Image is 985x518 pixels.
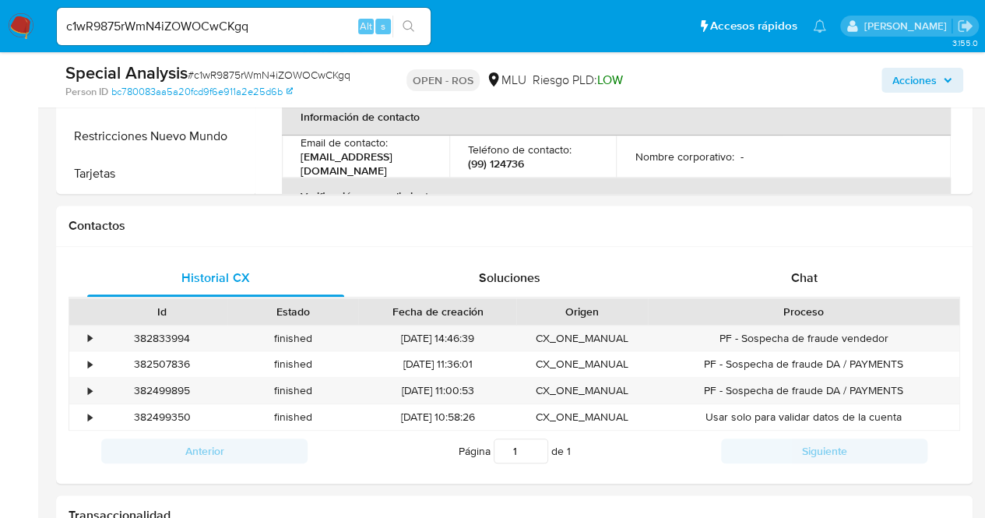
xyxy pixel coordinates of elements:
div: [DATE] 11:00:53 [358,378,516,403]
p: (99) 124736 [468,157,524,171]
a: Salir [957,18,973,34]
p: [EMAIL_ADDRESS][DOMAIN_NAME] [301,150,424,178]
div: CX_ONE_MANUAL [516,326,647,351]
div: 382499895 [97,378,227,403]
div: [DATE] 10:58:26 [358,404,516,430]
div: PF - Sospecha de fraude vendedor [648,326,959,351]
span: s [381,19,385,33]
button: Restricciones Nuevo Mundo [60,118,255,155]
div: Usar solo para validar datos de la cuenta [648,404,959,430]
div: Estado [238,304,347,319]
div: Origen [527,304,636,319]
p: Nombre corporativo : [635,150,733,164]
p: OPEN - ROS [406,69,480,91]
span: Soluciones [479,269,540,287]
button: Anterior [101,439,308,463]
a: Notificaciones [813,19,826,33]
div: Proceso [659,304,948,319]
div: 382499350 [97,404,227,430]
span: 1 [567,443,571,459]
span: Página de [459,439,571,463]
input: Buscar usuario o caso... [57,16,431,37]
span: Alt [360,19,372,33]
div: CX_ONE_MANUAL [516,351,647,377]
span: LOW [597,71,623,89]
th: Verificación y cumplimiento [282,178,951,215]
button: Siguiente [721,439,927,463]
span: Acciones [892,68,937,93]
th: Información de contacto [282,98,951,136]
div: Fecha de creación [369,304,505,319]
button: Tarjetas [60,155,255,192]
div: 382833994 [97,326,227,351]
span: # c1wR9875rWmN4iZOWOCwCKgq [188,67,350,83]
div: PF - Sospecha de fraude DA / PAYMENTS [648,351,959,377]
div: 382507836 [97,351,227,377]
p: Teléfono de contacto : [468,143,572,157]
span: Historial CX [181,269,249,287]
div: PF - Sospecha de fraude DA / PAYMENTS [648,378,959,403]
div: [DATE] 11:36:01 [358,351,516,377]
b: Person ID [65,85,108,99]
div: • [88,410,92,425]
span: Accesos rápidos [710,18,797,34]
span: Riesgo PLD: [533,72,623,89]
div: • [88,331,92,346]
button: search-icon [392,16,424,37]
div: finished [227,378,358,403]
b: Special Analysis [65,60,188,85]
div: finished [227,404,358,430]
div: CX_ONE_MANUAL [516,378,647,403]
span: 3.155.0 [952,37,977,49]
div: Id [107,304,216,319]
div: • [88,383,92,398]
p: Email de contacto : [301,136,388,150]
h1: Contactos [69,218,960,234]
a: bc780083aa5a20fcd9f6e911a2e25d6b [111,85,293,99]
p: martin.franco@mercadolibre.com [864,19,952,33]
div: CX_ONE_MANUAL [516,404,647,430]
div: finished [227,351,358,377]
div: • [88,357,92,372]
div: MLU [486,72,526,89]
div: [DATE] 14:46:39 [358,326,516,351]
span: Chat [791,269,818,287]
div: finished [227,326,358,351]
p: - [740,150,743,164]
button: Acciones [881,68,963,93]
